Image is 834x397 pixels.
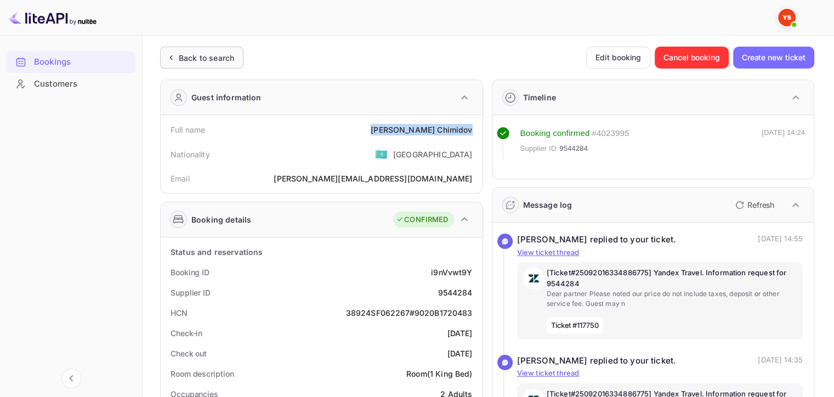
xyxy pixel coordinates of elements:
[547,268,798,289] p: [Ticket#25092016334886775] Yandex Travel. Information request for 9544284
[758,355,803,367] p: [DATE] 14:35
[778,9,796,26] img: Yandex Support
[517,247,803,258] p: View ticket thread
[7,52,135,73] div: Bookings
[517,355,677,367] div: [PERSON_NAME] replied to your ticket.
[7,73,135,94] a: Customers
[762,127,805,159] div: [DATE] 14:24
[733,47,814,69] button: Create new ticket
[179,52,234,64] div: Back to search
[586,47,650,69] button: Edit booking
[171,287,211,298] div: Supplier ID
[191,92,262,103] div: Guest information
[171,173,190,184] div: Email
[523,268,544,290] img: AwvSTEc2VUhQAAAAAElFTkSuQmCC
[547,289,798,309] p: Dear partner Please noted our price do not include taxes, deposit or other service fee. Guest may n
[371,124,472,135] div: [PERSON_NAME] Chimidov
[758,234,803,246] p: [DATE] 14:55
[171,266,209,278] div: Booking ID
[592,127,629,140] div: # 4023995
[346,307,473,319] div: 38924SF062267#9020B1720483
[61,368,81,388] button: Collapse navigation
[431,266,472,278] div: i9nVvwt9Y
[559,143,588,154] span: 9544284
[396,214,448,225] div: CONFIRMED
[438,287,472,298] div: 9544284
[171,307,188,319] div: HCN
[34,56,130,69] div: Bookings
[9,9,97,26] img: LiteAPI logo
[517,368,803,379] p: View ticket thread
[274,173,472,184] div: [PERSON_NAME][EMAIL_ADDRESS][DOMAIN_NAME]
[517,234,677,246] div: [PERSON_NAME] replied to your ticket.
[171,124,205,135] div: Full name
[523,199,572,211] div: Message log
[655,47,729,69] button: Cancel booking
[447,348,473,359] div: [DATE]
[393,149,473,160] div: [GEOGRAPHIC_DATA]
[406,368,472,379] div: Room(1 King Bed)
[520,143,559,154] span: Supplier ID:
[375,144,388,164] span: United States
[34,78,130,90] div: Customers
[447,327,473,339] div: [DATE]
[171,327,202,339] div: Check-in
[520,127,590,140] div: Booking confirmed
[7,73,135,95] div: Customers
[171,246,263,258] div: Status and reservations
[523,92,556,103] div: Timeline
[191,214,251,225] div: Booking details
[171,149,210,160] div: Nationality
[729,196,779,214] button: Refresh
[171,368,234,379] div: Room description
[7,52,135,72] a: Bookings
[171,348,207,359] div: Check out
[547,317,604,334] span: Ticket #117750
[747,199,774,211] p: Refresh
